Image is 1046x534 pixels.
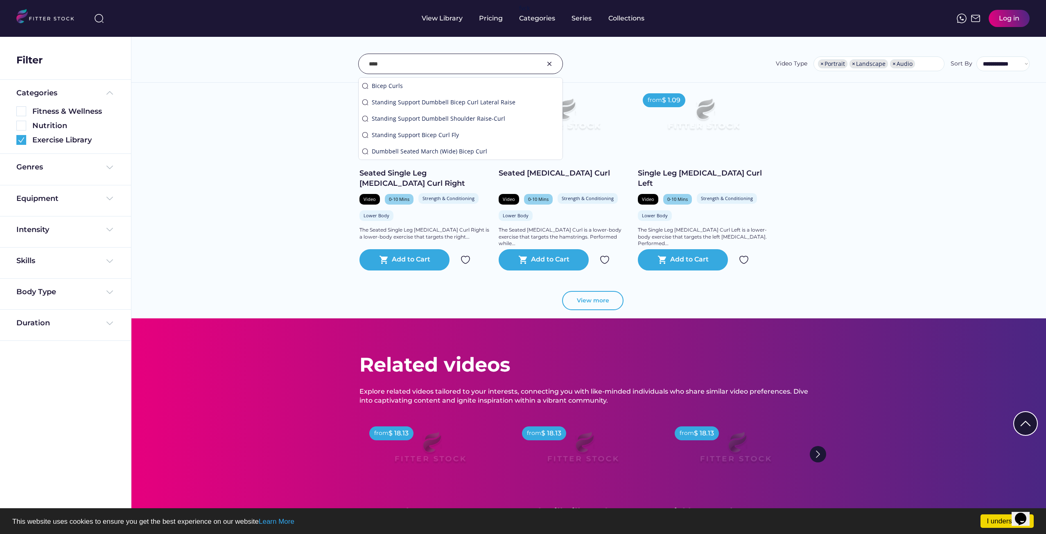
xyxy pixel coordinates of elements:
[820,61,824,67] span: ×
[32,106,115,117] div: Fitness & Wellness
[16,287,56,297] div: Body Type
[16,106,26,116] img: Rectangle%205126.svg
[642,212,668,219] div: Lower Body
[852,61,855,67] span: ×
[32,121,115,131] div: Nutrition
[16,135,26,145] img: Group%201000002360.svg
[572,14,592,23] div: Series
[105,287,115,297] img: Frame%20%284%29.svg
[701,195,753,201] div: Strength & Conditioning
[1014,412,1037,435] img: Group%201000002322%20%281%29.svg
[512,88,617,147] img: Frame%2079%20%281%29.svg
[739,255,749,265] img: Group%201000002324.svg
[461,255,470,265] img: Group%201000002324.svg
[16,121,26,131] img: Rectangle%205126.svg
[16,256,37,266] div: Skills
[362,148,368,155] img: search-normal.svg
[818,59,847,68] li: Portrait
[372,131,559,139] div: Standing Support Bicep Curl Fly
[105,256,115,266] img: Frame%20%284%29.svg
[359,387,818,406] div: Explore related videos tailored to your interests, connecting you with like-minded individuals wh...
[12,518,1034,525] p: This website uses cookies to ensure you get the best experience on our website
[362,506,497,518] div: Core Workout Stage 2
[562,291,624,311] button: View more
[515,506,650,531] div: Tough Hill Killer Indoor Cycling
[776,60,807,68] div: Video Type
[372,98,559,106] div: Standing Support Dumbbell Bicep Curl Lateral Raise
[651,88,756,147] img: Frame%2079%20%281%29.svg
[562,195,614,201] div: Strength & Conditioning
[16,318,50,328] div: Duration
[379,255,389,265] button: shopping_cart
[667,196,688,202] div: 0-10 Mins
[359,227,490,241] div: The Seated Single Leg [MEDICAL_DATA] Curl Right is a lower-body exercise that targets the right...
[518,255,528,265] button: shopping_cart
[528,196,549,202] div: 0-10 Mins
[683,421,788,480] img: Frame%2079%20%281%29.svg
[971,14,980,23] img: Frame%2051.svg
[16,225,49,235] div: Intensity
[503,212,529,219] div: Lower Body
[16,9,81,26] img: LOGO.svg
[377,421,482,480] img: Frame%2079%20%281%29.svg
[499,168,630,178] div: Seated [MEDICAL_DATA] Curl
[642,196,654,202] div: Video
[999,14,1019,23] div: Log in
[479,14,503,23] div: Pricing
[503,196,515,202] div: Video
[980,514,1034,528] a: I understand!
[359,168,490,189] div: Seated Single Leg [MEDICAL_DATA] Curl Right
[849,59,888,68] li: Landscape
[16,194,59,204] div: Equipment
[638,168,769,189] div: Single Leg [MEDICAL_DATA] Curl Left
[364,196,376,202] div: Video
[422,195,474,201] div: Strength & Conditioning
[648,96,662,104] div: from
[890,59,915,68] li: Audio
[519,14,555,23] div: Categories
[951,60,972,68] div: Sort By
[810,446,826,462] img: Group%201000002322%20%281%29.svg
[105,194,115,203] img: Frame%20%284%29.svg
[389,196,409,202] div: 0-10 Mins
[600,255,610,265] img: Group%201000002324.svg
[608,14,644,23] div: Collections
[422,14,463,23] div: View Library
[638,227,769,247] div: The Single Leg [MEDICAL_DATA] Curl Left is a lower-body exercise that targets the left [MEDICAL_D...
[657,255,667,265] button: shopping_cart
[499,227,630,247] div: The Seated [MEDICAL_DATA] Curl is a lower-body exercise that targets the hamstrings. Performed wh...
[105,88,115,98] img: Frame%20%285%29.svg
[364,212,389,219] div: Lower Body
[105,162,115,172] img: Frame%20%284%29.svg
[530,421,635,480] img: Frame%2079%20%281%29.svg
[372,147,559,155] div: Dumbbell Seated March (Wide) Bicep Curl
[16,162,43,172] div: Genres
[362,99,368,106] img: search-normal.svg
[892,61,896,67] span: ×
[392,255,430,265] div: Add to Cart
[94,14,104,23] img: search-normal%203.svg
[105,318,115,328] img: Frame%20%284%29.svg
[1012,501,1038,526] iframe: chat widget
[16,88,57,98] div: Categories
[359,351,510,379] div: Related videos
[527,429,541,437] div: from
[362,115,368,122] img: search-normal.svg
[259,518,294,525] a: Learn More
[372,115,559,123] div: Standing Support Dumbbell Shoulder Raise-Curl
[362,83,368,89] img: search-normal.svg
[670,255,709,265] div: Add to Cart
[544,59,554,69] img: Group%201000002326.svg
[32,135,115,145] div: Exercise Library
[16,53,43,67] div: Filter
[519,4,530,12] div: fvck
[668,506,803,518] div: Kickbox Level 1
[531,255,569,265] div: Add to Cart
[362,132,368,138] img: search-normal.svg
[372,82,559,90] div: Bicep Curls
[105,225,115,234] img: Frame%20%284%29.svg
[957,14,967,23] img: meteor-icons_whatsapp%20%281%29.svg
